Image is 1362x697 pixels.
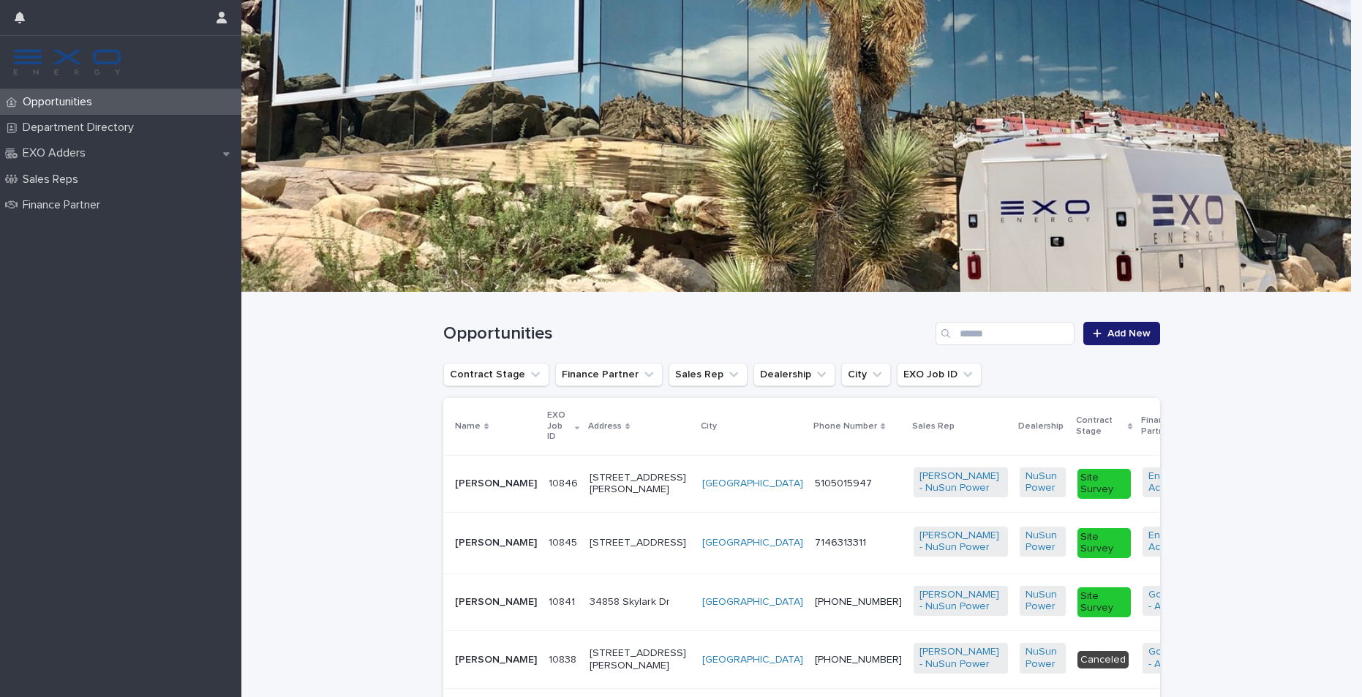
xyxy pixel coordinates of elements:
[590,537,691,549] p: [STREET_ADDRESS]
[17,146,97,160] p: EXO Adders
[813,418,877,434] p: Phone Number
[1107,328,1151,339] span: Add New
[443,631,1325,689] tr: [PERSON_NAME]1083810838 [STREET_ADDRESS][PERSON_NAME][GEOGRAPHIC_DATA] [PHONE_NUMBER][PERSON_NAME...
[549,534,580,549] p: 10845
[1148,530,1198,554] a: EnFin - Active
[1026,646,1060,671] a: NuSun Power
[1077,651,1129,669] div: Canceled
[1148,470,1198,495] a: EnFin - Active
[702,537,803,549] a: [GEOGRAPHIC_DATA]
[455,537,537,549] p: [PERSON_NAME]
[936,322,1075,345] input: Search
[702,478,803,490] a: [GEOGRAPHIC_DATA]
[443,363,549,386] button: Contract Stage
[547,407,571,445] p: EXO Job ID
[549,593,578,609] p: 10841
[455,478,537,490] p: [PERSON_NAME]
[590,472,691,497] p: [STREET_ADDRESS][PERSON_NAME]
[1077,469,1131,500] div: Site Survey
[1026,589,1060,614] a: NuSun Power
[549,475,581,490] p: 10846
[919,646,1002,671] a: [PERSON_NAME] - NuSun Power
[17,121,146,135] p: Department Directory
[1148,646,1198,671] a: Goodleap - Active
[702,596,803,609] a: [GEOGRAPHIC_DATA]
[455,654,537,666] p: [PERSON_NAME]
[1083,322,1160,345] a: Add New
[590,596,691,609] p: 34858 Skylark Dr
[753,363,835,386] button: Dealership
[815,538,866,548] a: 7146313311
[919,530,1002,554] a: [PERSON_NAME] - NuSun Power
[1141,412,1205,440] p: Finance Partner
[1077,528,1131,559] div: Site Survey
[17,198,112,212] p: Finance Partner
[1148,589,1198,614] a: Goodleap - Active
[912,418,955,434] p: Sales Rep
[443,573,1325,631] tr: [PERSON_NAME]1084110841 34858 Skylark Dr[GEOGRAPHIC_DATA] [PHONE_NUMBER][PERSON_NAME] - NuSun Pow...
[555,363,663,386] button: Finance Partner
[1018,418,1064,434] p: Dealership
[443,455,1325,513] tr: [PERSON_NAME]1084610846 [STREET_ADDRESS][PERSON_NAME][GEOGRAPHIC_DATA] 5105015947[PERSON_NAME] - ...
[12,48,123,77] img: FKS5r6ZBThi8E5hshIGi
[701,418,717,434] p: City
[455,418,481,434] p: Name
[841,363,891,386] button: City
[702,654,803,666] a: [GEOGRAPHIC_DATA]
[443,513,1325,573] tr: [PERSON_NAME]1084510845 [STREET_ADDRESS][GEOGRAPHIC_DATA] 7146313311[PERSON_NAME] - NuSun Power N...
[897,363,982,386] button: EXO Job ID
[17,173,90,187] p: Sales Reps
[455,596,537,609] p: [PERSON_NAME]
[588,418,622,434] p: Address
[1026,530,1060,554] a: NuSun Power
[815,597,902,607] a: [PHONE_NUMBER]
[17,95,104,109] p: Opportunities
[1077,587,1131,618] div: Site Survey
[919,470,1002,495] a: [PERSON_NAME] - NuSun Power
[669,363,748,386] button: Sales Rep
[1076,412,1124,440] p: Contract Stage
[919,589,1002,614] a: [PERSON_NAME] - NuSun Power
[443,323,930,344] h1: Opportunities
[815,655,902,665] a: [PHONE_NUMBER]
[815,478,872,489] a: 5105015947
[1026,470,1060,495] a: NuSun Power
[590,647,691,672] p: [STREET_ADDRESS][PERSON_NAME]
[549,651,579,666] p: 10838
